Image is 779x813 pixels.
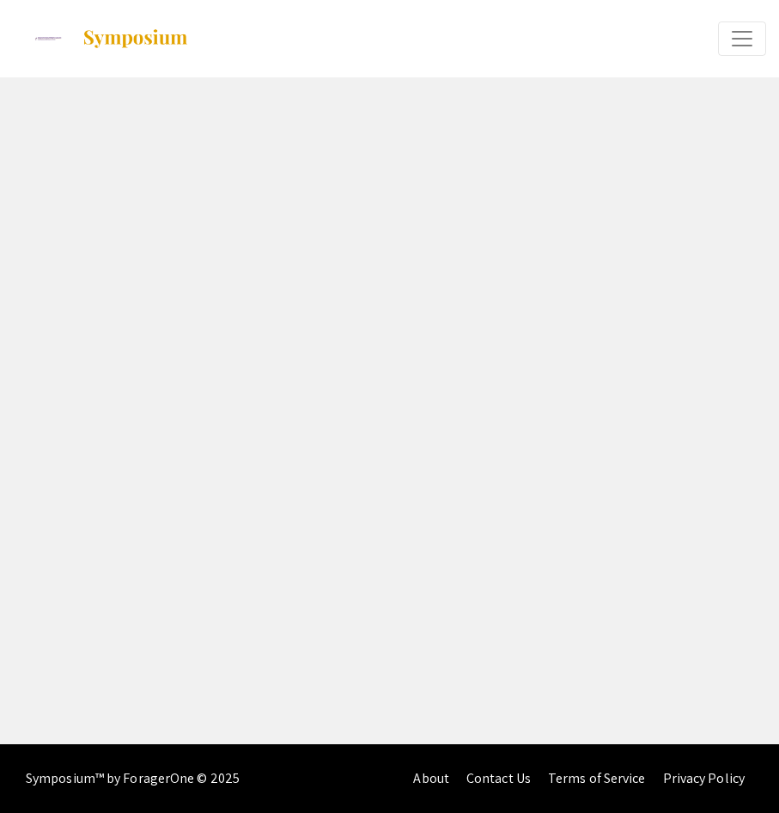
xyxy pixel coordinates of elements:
[26,744,240,813] div: Symposium™ by ForagerOne © 2025
[33,17,64,60] img: 2025 Undergraduate Research Symposium
[548,769,646,787] a: Terms of Service
[718,21,766,56] button: Expand or Collapse Menu
[663,769,745,787] a: Privacy Policy
[13,17,189,60] a: 2025 Undergraduate Research Symposium
[466,769,531,787] a: Contact Us
[413,769,449,787] a: About
[82,28,189,49] img: Symposium by ForagerOne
